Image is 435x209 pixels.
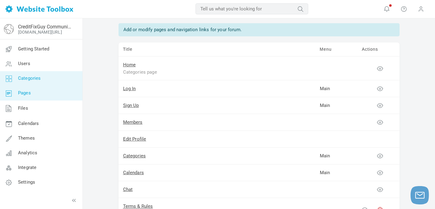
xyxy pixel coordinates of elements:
[18,46,49,52] span: Getting Started
[123,136,146,142] a: Edit Profile
[315,148,357,164] td: Main
[4,24,14,34] img: globe-icon.png
[357,42,400,57] td: Actions
[123,187,133,192] a: Chat
[18,30,62,35] a: [DOMAIN_NAME][URL]
[18,150,37,156] span: Analytics
[18,61,30,66] span: Users
[315,42,357,57] td: Menu
[18,121,39,126] span: Calendars
[315,80,357,97] td: Main
[18,165,36,170] span: Integrate
[123,103,139,108] a: Sign Up
[18,179,35,185] span: Settings
[123,62,136,68] a: Home
[18,24,71,30] a: CreditFixGuy Community Forum
[196,3,308,14] input: Tell us what you're looking for
[123,86,136,91] a: Log In
[18,105,28,111] span: Files
[123,119,143,125] a: Members
[18,135,35,141] span: Themes
[18,90,31,96] span: Pages
[123,204,153,209] a: Terms & Rules
[123,170,144,175] a: Calendars
[119,42,315,57] td: Title
[18,75,41,81] span: Categories
[315,97,357,114] td: Main
[123,68,276,75] div: Categories page
[411,186,429,204] button: Launch chat
[315,164,357,181] td: Main
[123,153,146,159] a: Categories
[119,23,400,36] div: Add or modify pages and navigation links for your forum.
